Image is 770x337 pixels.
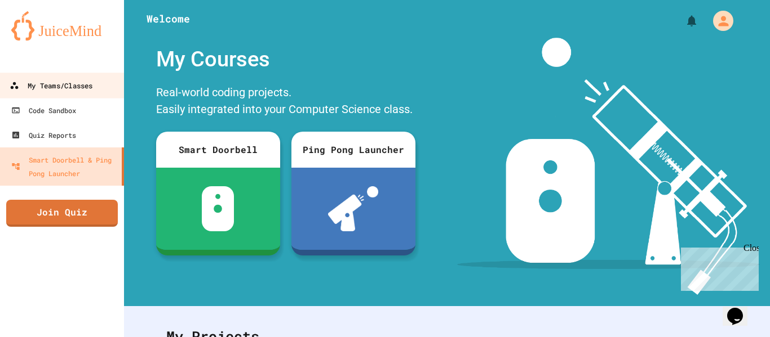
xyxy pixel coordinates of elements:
div: Chat with us now!Close [5,5,78,71]
div: My Account [701,8,736,34]
a: Join Quiz [6,200,118,227]
img: ppl-with-ball.png [328,186,378,231]
iframe: chat widget [723,292,759,326]
div: Smart Doorbell [156,132,280,168]
img: banner-image-my-projects.png [457,38,759,295]
img: logo-orange.svg [11,11,113,41]
div: My Teams/Classes [10,79,92,93]
div: My Notifications [664,11,701,30]
iframe: chat widget [676,243,759,291]
div: My Courses [151,38,421,81]
div: Code Sandbox [11,104,76,117]
div: Quiz Reports [11,128,76,142]
div: Ping Pong Launcher [291,132,415,168]
img: sdb-white.svg [202,186,234,231]
div: Smart Doorbell & Ping Pong Launcher [11,153,117,180]
div: Real-world coding projects. Easily integrated into your Computer Science class. [151,81,421,123]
